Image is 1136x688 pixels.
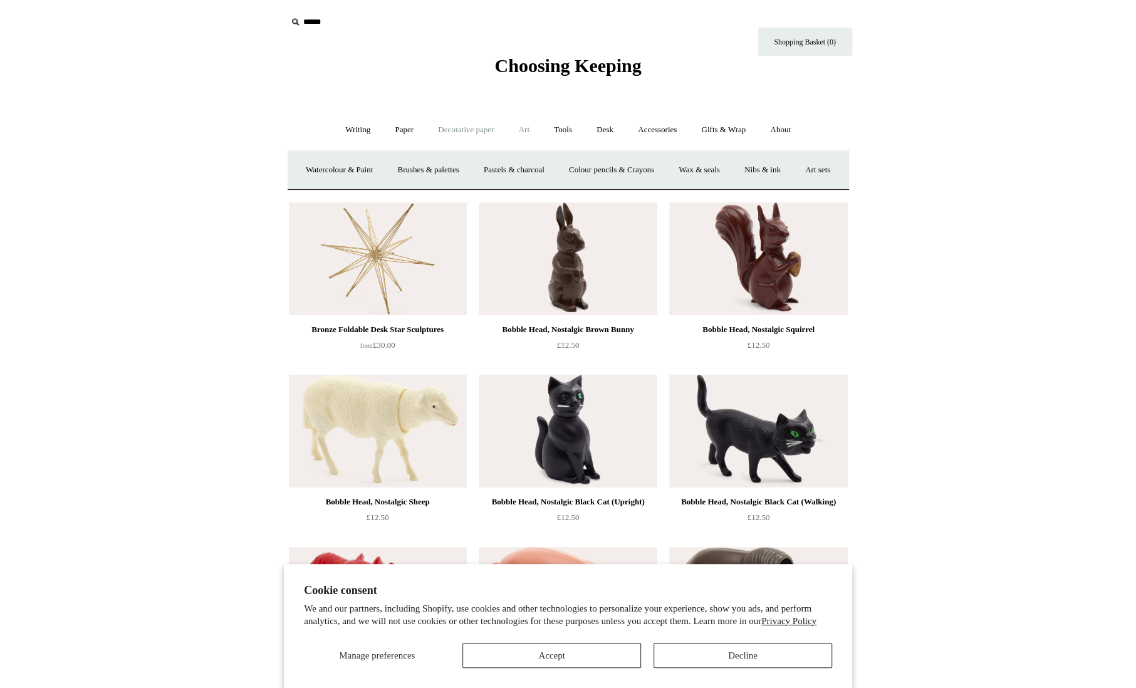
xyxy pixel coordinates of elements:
span: £12.50 [748,513,770,522]
a: Desk [585,113,625,147]
div: Bronze Foldable Desk Star Sculptures [292,322,464,337]
a: Decorative paper [427,113,505,147]
img: Bobble Head, Nostalgic Sheep [289,375,467,487]
span: from [360,342,373,349]
a: Bronze Foldable Desk Star Sculptures Bronze Foldable Desk Star Sculptures [289,202,467,315]
span: £12.50 [367,513,389,522]
div: Bobble Head, Nostalgic Brown Bunny [482,322,654,337]
a: Paper [383,113,425,147]
a: Bobble Head, Nostalgic Squirrel Bobble Head, Nostalgic Squirrel [669,202,847,315]
img: Bronze Foldable Desk Star Sculptures [289,202,467,315]
div: Bobble Head, Nostalgic Black Cat (Upright) [482,494,654,509]
a: About [759,113,802,147]
img: Bobble Head, Nostalgic Black Cat (Walking) [669,375,847,487]
a: Writing [334,113,382,147]
a: Wax & seals [667,154,731,187]
a: Nibs & ink [733,154,792,187]
img: Bobble Head, Nostalgic Lobster [289,547,467,660]
a: Brushes & palettes [386,154,470,187]
a: Bronze Foldable Desk Star Sculptures from£30.00 [289,322,467,373]
a: Watercolour & Paint [294,154,384,187]
img: Bobble Head, Nostalgic Black Cat (Upright) [479,375,657,487]
a: Bobble Head, Nostalgic Brown Bear Bobble Head, Nostalgic Brown Bear [669,547,847,660]
img: Bobble Head, Nostalgic Brown Bear [669,547,847,660]
a: Bobble Head, Nostalgic Black Cat (Upright) £12.50 [479,494,657,546]
a: Bobble Head, Nostalgic Lobster Bobble Head, Nostalgic Lobster [289,547,467,660]
button: Accept [462,643,641,668]
a: Art [508,113,541,147]
a: Accessories [627,113,688,147]
span: £12.50 [557,513,580,522]
span: £30.00 [360,340,395,350]
a: Bobble Head, Nostalgic Black Cat (Upright) Bobble Head, Nostalgic Black Cat (Upright) [479,375,657,487]
a: Bobble Head, Nostalgic Squirrel £12.50 [669,322,847,373]
a: Art sets [794,154,842,187]
button: Manage preferences [304,643,450,668]
span: Choosing Keeping [494,55,641,76]
img: Bobble Head, Nostalgic Squirrel [669,202,847,315]
a: Bobble Head, Nostalgic Black Cat (Walking) Bobble Head, Nostalgic Black Cat (Walking) [669,375,847,487]
div: Bobble Head, Nostalgic Black Cat (Walking) [672,494,844,509]
a: Tools [543,113,583,147]
a: Colour pencils & Crayons [558,154,665,187]
a: Shopping Basket (0) [758,28,852,56]
img: Bobble Head, Nostalgic Pig [479,547,657,660]
a: Bobble Head, Nostalgic Brown Bunny Bobble Head, Nostalgic Brown Bunny [479,202,657,315]
a: Privacy Policy [761,616,816,626]
span: £12.50 [748,340,770,350]
a: Bobble Head, Nostalgic Brown Bunny £12.50 [479,322,657,373]
p: We and our partners, including Shopify, use cookies and other technologies to personalize your ex... [304,603,832,627]
a: Bobble Head, Nostalgic Pig Bobble Head, Nostalgic Pig [479,547,657,660]
button: Decline [654,643,832,668]
a: Gifts & Wrap [690,113,757,147]
div: Bobble Head, Nostalgic Squirrel [672,322,844,337]
span: Manage preferences [339,650,415,660]
a: Bobble Head, Nostalgic Sheep £12.50 [289,494,467,546]
img: Bobble Head, Nostalgic Brown Bunny [479,202,657,315]
div: Bobble Head, Nostalgic Sheep [292,494,464,509]
a: Choosing Keeping [494,65,641,74]
a: Bobble Head, Nostalgic Black Cat (Walking) £12.50 [669,494,847,546]
span: £12.50 [557,340,580,350]
a: Bobble Head, Nostalgic Sheep Bobble Head, Nostalgic Sheep [289,375,467,487]
h2: Cookie consent [304,584,832,597]
a: Pastels & charcoal [472,154,556,187]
